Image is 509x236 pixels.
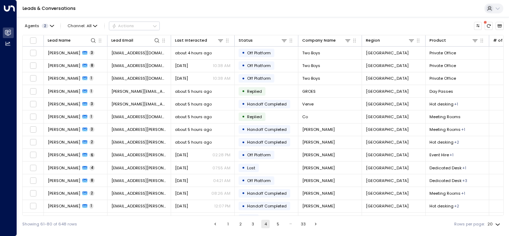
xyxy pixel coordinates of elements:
[247,203,287,209] span: Handoff Completed
[89,153,95,158] span: 6
[247,75,271,81] span: Off Platform
[175,139,212,145] span: about 5 hours ago
[261,220,270,228] button: page 4
[111,101,167,107] span: lori.sartwell@verve.cash
[30,101,37,108] span: Toggle select row
[429,63,456,68] span: Private Office
[247,152,271,158] span: Off Platform
[302,114,308,120] span: Co
[366,63,409,68] span: London
[175,37,207,44] div: Last Interacted
[175,101,212,107] span: about 5 hours ago
[111,63,167,68] span: calum@pinpointoffices.com
[23,5,76,11] a: Leads & Conversations
[247,190,287,196] span: Handoff Completed
[366,75,409,81] span: London
[175,203,188,209] span: Sep 01, 2025
[302,37,336,44] div: Company Name
[30,151,37,158] span: Toggle select row
[429,37,446,44] div: Product
[302,127,335,132] span: Compton
[429,178,462,183] span: Dedicated Desk
[242,150,245,160] div: •
[312,220,320,228] button: Go to next page
[242,74,245,83] div: •
[175,127,212,132] span: about 5 hours ago
[89,204,93,208] span: 1
[211,190,230,196] p: 08:26 AM
[109,22,160,30] button: Actions
[302,203,335,209] span: Compton
[48,89,80,94] span: Ella Egglestone
[89,102,94,107] span: 3
[111,37,133,44] div: Lead Email
[25,24,39,28] span: Agents
[450,152,454,158] div: Meeting Rooms
[242,214,245,224] div: •
[366,37,415,44] div: Region
[429,114,461,120] span: Meeting Rooms
[242,125,245,134] div: •
[429,165,462,171] span: Dedicated Desk
[48,152,80,158] span: Robyn Osborne
[302,190,335,196] span: Compton
[175,37,224,44] div: Last Interacted
[48,190,80,196] span: Robyn Osborne
[213,75,230,81] p: 10:38 AM
[211,220,220,228] button: Go to previous page
[242,48,245,58] div: •
[429,127,461,132] span: Meeting Rooms
[462,165,466,171] div: Private Office
[366,37,380,44] div: Region
[302,50,320,56] span: Two Boys
[30,139,37,146] span: Toggle select row
[247,114,262,120] span: Replied
[30,177,37,184] span: Toggle select row
[30,49,37,56] span: Toggle select row
[274,220,282,228] button: Go to page 5
[48,114,80,120] span: Sophie Nieto Hearn
[247,89,262,94] span: Replied
[242,86,245,96] div: •
[454,139,459,145] div: Meeting Rooms,Private Office
[89,114,93,119] span: 1
[461,127,465,132] div: Private Office
[302,152,335,158] span: Compton
[212,165,230,171] p: 07:55 AM
[429,89,453,94] span: Day Passes
[366,178,409,183] span: London
[454,101,458,107] div: Private Office
[366,203,409,209] span: London
[30,37,37,44] span: Toggle select all
[111,190,167,196] span: RO@compton.london
[249,220,257,228] button: Go to page 3
[487,220,502,229] div: 20
[302,165,335,171] span: Compton
[247,50,271,56] span: Off Platform
[429,190,461,196] span: Meeting Rooms
[485,22,493,30] span: There are new threads available. Refresh the grid to view the latest updates.
[366,152,409,158] span: London
[302,63,320,68] span: Two Boys
[48,50,80,56] span: Jamie Brown
[366,114,409,120] span: Manchester
[111,37,160,44] div: Lead Email
[175,152,188,158] span: Sep 24, 2025
[111,89,167,94] span: ella@groes.com
[247,63,271,68] span: Off Platform
[242,99,245,109] div: •
[242,163,245,173] div: •
[112,23,134,28] div: Actions
[89,191,94,196] span: 2
[111,165,167,171] span: RO@compton.london
[247,101,287,107] span: Handoff Completed
[48,203,80,209] span: Robyn Osborne
[175,89,212,94] span: about 5 hours ago
[462,178,467,183] div: Hot desking,Meeting Rooms,Private Office
[247,178,271,183] span: Off Platform
[236,220,245,228] button: Go to page 2
[175,114,212,120] span: about 5 hours ago
[48,165,80,171] span: Robyn Osborne
[247,165,255,171] span: Lost
[302,139,335,145] span: Compton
